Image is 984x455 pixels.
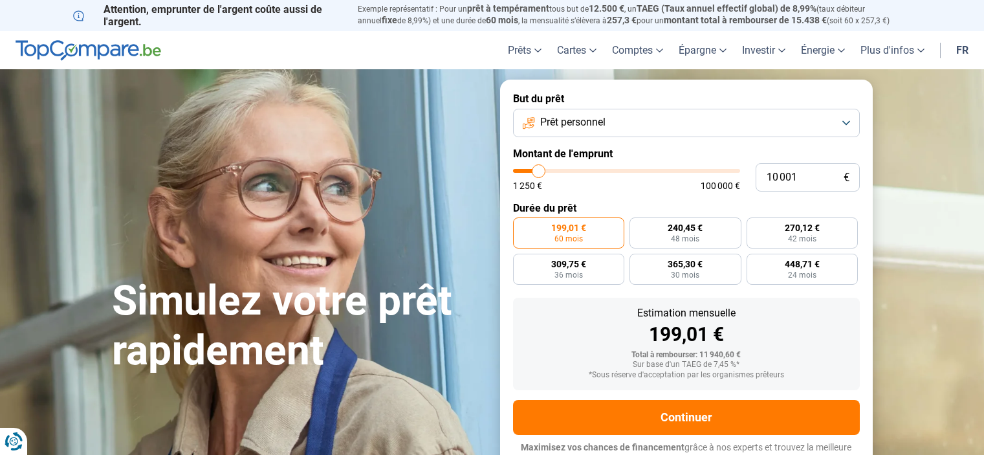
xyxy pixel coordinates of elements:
[382,15,397,25] span: fixe
[844,172,849,183] span: €
[358,3,912,27] p: Exemple représentatif : Pour un tous but de , un (taux débiteur annuel de 8,99%) et une durée de ...
[637,3,816,14] span: TAEG (Taux annuel effectif global) de 8,99%
[513,202,860,214] label: Durée du prêt
[513,181,542,190] span: 1 250 €
[604,31,671,69] a: Comptes
[788,271,816,279] span: 24 mois
[513,93,860,105] label: But du prêt
[523,361,849,370] div: Sur base d'un TAEG de 7,45 %*
[671,31,734,69] a: Épargne
[668,223,703,232] span: 240,45 €
[513,148,860,160] label: Montant de l'emprunt
[467,3,549,14] span: prêt à tempérament
[701,181,740,190] span: 100 000 €
[513,400,860,435] button: Continuer
[513,109,860,137] button: Prêt personnel
[785,260,820,269] span: 448,71 €
[664,15,827,25] span: montant total à rembourser de 15.438 €
[540,115,606,129] span: Prêt personnel
[523,351,849,360] div: Total à rembourser: 11 940,60 €
[607,15,637,25] span: 257,3 €
[551,260,586,269] span: 309,75 €
[793,31,853,69] a: Énergie
[788,235,816,243] span: 42 mois
[523,371,849,380] div: *Sous réserve d'acceptation par les organismes prêteurs
[486,15,518,25] span: 60 mois
[523,325,849,344] div: 199,01 €
[785,223,820,232] span: 270,12 €
[112,276,485,376] h1: Simulez votre prêt rapidement
[500,31,549,69] a: Prêts
[668,260,703,269] span: 365,30 €
[671,271,699,279] span: 30 mois
[554,235,583,243] span: 60 mois
[523,308,849,318] div: Estimation mensuelle
[521,442,684,452] span: Maximisez vos chances de financement
[948,31,976,69] a: fr
[16,40,161,61] img: TopCompare
[551,223,586,232] span: 199,01 €
[554,271,583,279] span: 36 mois
[853,31,932,69] a: Plus d'infos
[671,235,699,243] span: 48 mois
[73,3,342,28] p: Attention, emprunter de l'argent coûte aussi de l'argent.
[549,31,604,69] a: Cartes
[734,31,793,69] a: Investir
[589,3,624,14] span: 12.500 €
